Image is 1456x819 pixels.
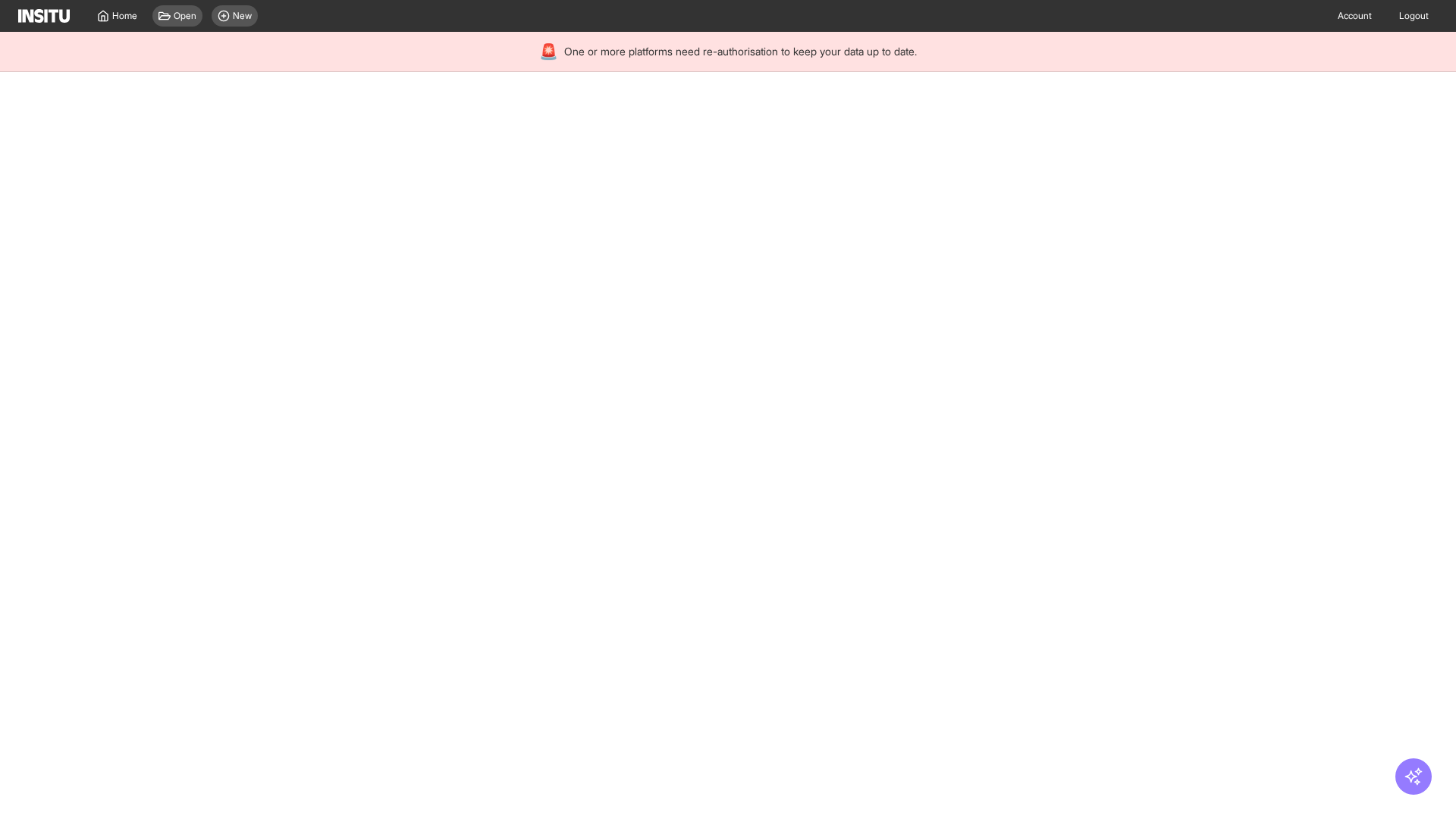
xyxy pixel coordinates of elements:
[112,10,137,22] span: Home
[539,41,558,62] div: 🚨
[564,44,917,59] span: One or more platforms need re-authorisation to keep your data up to date.
[233,10,252,22] span: New
[18,9,70,23] img: Logo
[174,10,196,22] span: Open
